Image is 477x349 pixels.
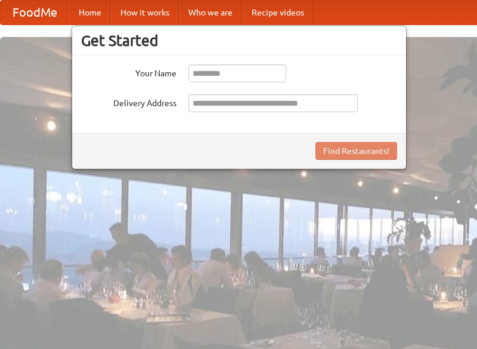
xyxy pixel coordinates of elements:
label: Delivery Address [81,94,176,109]
a: Home [69,1,111,24]
label: Your Name [81,64,176,79]
h3: Get Started [81,32,397,50]
button: Find Restaurants! [315,142,397,160]
a: Recipe videos [242,1,314,24]
a: Who we are [179,1,242,24]
a: How it works [111,1,179,24]
a: FoodMe [1,1,69,24]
